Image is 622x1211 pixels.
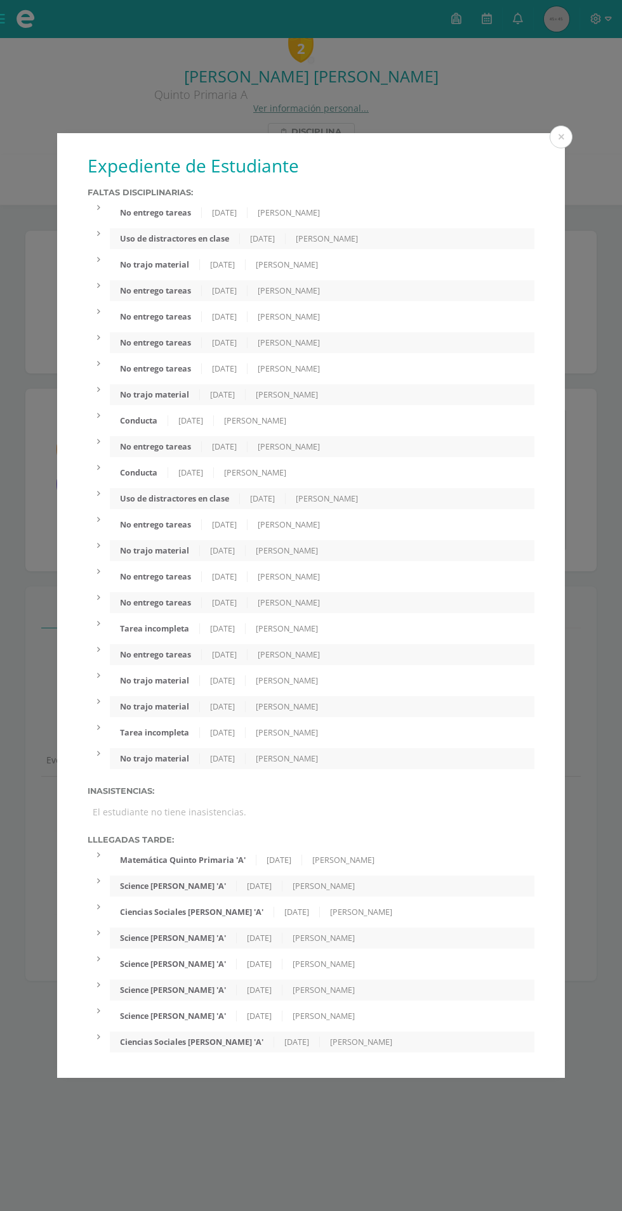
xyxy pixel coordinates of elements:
div: No entrego tareas [110,649,202,660]
label: Inasistencias: [88,786,534,796]
div: [DATE] [202,285,248,296]
div: [PERSON_NAME] [246,753,328,764]
div: [PERSON_NAME] [248,519,330,530]
div: No trajo material [110,389,200,400]
div: [DATE] [237,881,282,891]
div: Ciencias Sociales [PERSON_NAME] 'A' [110,1037,274,1047]
div: [PERSON_NAME] [214,415,296,426]
div: [PERSON_NAME] [302,855,385,865]
div: [PERSON_NAME] [214,467,296,478]
div: [PERSON_NAME] [248,285,330,296]
div: No trajo material [110,701,200,712]
div: [DATE] [274,907,320,917]
div: No entrego tareas [110,285,202,296]
div: No entrego tareas [110,571,202,582]
div: No entrego tareas [110,519,202,530]
div: [DATE] [200,545,246,556]
div: [PERSON_NAME] [320,1037,402,1047]
div: Uso de distractores en clase [110,493,240,504]
div: [PERSON_NAME] [248,363,330,374]
div: [PERSON_NAME] [286,233,368,244]
div: [DATE] [200,623,246,634]
div: [PERSON_NAME] [246,389,328,400]
div: [PERSON_NAME] [286,493,368,504]
div: [DATE] [274,1037,320,1047]
div: [DATE] [168,467,214,478]
div: No entrego tareas [110,441,202,452]
div: [DATE] [202,649,248,660]
div: [PERSON_NAME] [246,623,328,634]
label: Lllegadas tarde: [88,835,534,845]
div: Science [PERSON_NAME] 'A' [110,881,237,891]
div: No trajo material [110,675,200,686]
div: [PERSON_NAME] [282,985,365,995]
div: No entrego tareas [110,337,202,348]
div: [DATE] [240,493,286,504]
div: [PERSON_NAME] [282,1011,365,1021]
div: [DATE] [202,337,248,348]
div: [PERSON_NAME] [248,571,330,582]
div: [DATE] [240,233,286,244]
div: Conducta [110,467,168,478]
div: [DATE] [202,363,248,374]
div: [PERSON_NAME] [320,907,402,917]
div: Science [PERSON_NAME] 'A' [110,985,237,995]
div: Ciencias Sociales [PERSON_NAME] 'A' [110,907,274,917]
div: [DATE] [200,753,246,764]
div: [DATE] [237,985,282,995]
div: [DATE] [200,675,246,686]
div: Science [PERSON_NAME] 'A' [110,1011,237,1021]
div: [PERSON_NAME] [248,597,330,608]
div: [PERSON_NAME] [282,959,365,969]
div: [DATE] [256,855,302,865]
div: No entrego tareas [110,363,202,374]
div: El estudiante no tiene inasistencias. [88,801,534,823]
div: Uso de distractores en clase [110,233,240,244]
div: [PERSON_NAME] [246,675,328,686]
div: No entrego tareas [110,597,202,608]
div: [DATE] [202,571,248,582]
div: [DATE] [168,415,214,426]
div: [PERSON_NAME] [246,545,328,556]
div: [PERSON_NAME] [282,881,365,891]
div: [PERSON_NAME] [248,337,330,348]
div: No entrego tareas [110,311,202,322]
div: [PERSON_NAME] [246,259,328,270]
div: [PERSON_NAME] [248,441,330,452]
div: [DATE] [237,1011,282,1021]
div: [DATE] [202,311,248,322]
div: No trajo material [110,753,200,764]
h1: Expediente de Estudiante [88,153,534,178]
div: [DATE] [237,933,282,943]
div: [PERSON_NAME] [248,207,330,218]
div: [PERSON_NAME] [248,311,330,322]
div: [DATE] [202,207,248,218]
div: [PERSON_NAME] [282,933,365,943]
div: Science [PERSON_NAME] 'A' [110,959,237,969]
div: [DATE] [200,259,246,270]
label: Faltas Disciplinarias: [88,188,534,197]
div: No trajo material [110,259,200,270]
div: [PERSON_NAME] [248,649,330,660]
div: [DATE] [202,597,248,608]
div: No entrego tareas [110,207,202,218]
div: [DATE] [202,441,248,452]
div: Science [PERSON_NAME] 'A' [110,933,237,943]
div: [DATE] [237,959,282,969]
button: Close (Esc) [550,126,572,148]
div: [DATE] [200,727,246,738]
div: Tarea incompleta [110,623,200,634]
div: [PERSON_NAME] [246,701,328,712]
div: Tarea incompleta [110,727,200,738]
div: [DATE] [202,519,248,530]
div: No trajo material [110,545,200,556]
div: [DATE] [200,389,246,400]
div: Matemática Quinto Primaria 'A' [110,855,256,865]
div: Conducta [110,415,168,426]
div: [DATE] [200,701,246,712]
div: [PERSON_NAME] [246,727,328,738]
